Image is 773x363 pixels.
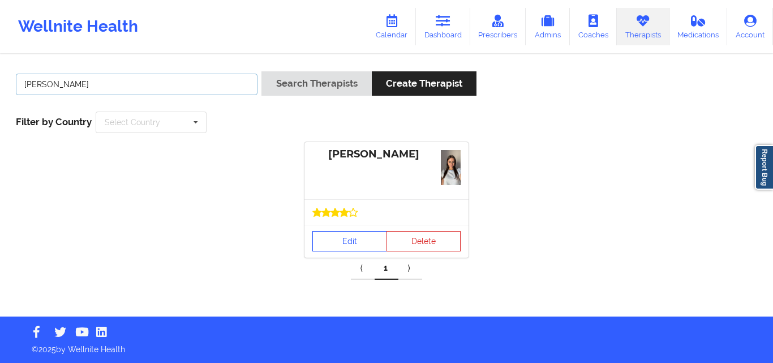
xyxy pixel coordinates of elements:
[669,8,728,45] a: Medications
[312,231,387,251] a: Edit
[372,71,476,96] button: Create Therapist
[617,8,669,45] a: Therapists
[570,8,617,45] a: Coaches
[16,74,257,95] input: Search Keywords
[470,8,526,45] a: Prescribers
[351,257,422,280] div: Pagination Navigation
[526,8,570,45] a: Admins
[386,231,461,251] button: Delete
[727,8,773,45] a: Account
[16,116,92,127] span: Filter by Country
[312,148,461,161] div: [PERSON_NAME]
[398,257,422,280] a: Next item
[261,71,371,96] button: Search Therapists
[375,257,398,280] a: 1
[351,257,375,280] a: Previous item
[755,145,773,190] a: Report Bug
[24,336,749,355] p: © 2025 by Wellnite Health
[367,8,416,45] a: Calendar
[441,150,461,185] img: 473aed86-abf3-49fa-978f-c56cf17f6d2eIMG_4612.jpeg
[105,118,160,126] div: Select Country
[416,8,470,45] a: Dashboard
